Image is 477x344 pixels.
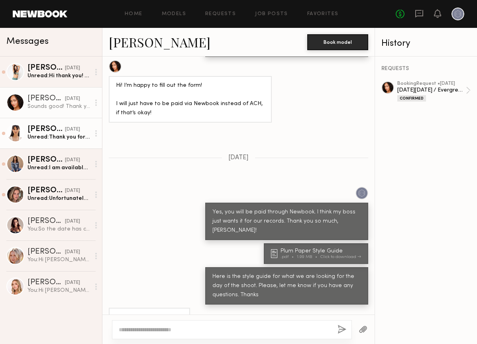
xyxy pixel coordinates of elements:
a: Home [125,12,143,17]
div: Confirmed [397,95,426,102]
div: Sounds good! Thank you! [27,103,90,110]
a: Job Posts [255,12,288,17]
a: Book model [307,38,368,45]
div: You: Hi [PERSON_NAME], I hope you’re doing well! My name is [PERSON_NAME], and I work with Plum P... [27,256,90,264]
span: Messages [6,37,49,46]
div: [PERSON_NAME] [27,279,65,287]
div: Unread: I am available on the 9th and I’d love to join you guys on this shoot! Plum Paper looks s... [27,164,90,172]
div: [PERSON_NAME] [27,125,65,133]
div: [PERSON_NAME] [27,95,65,103]
div: Unread: Thank you for letting me know. I look forward to working with you as well! [27,133,90,141]
div: Yes, you will be paid through Newbook. I think my boss just wants it for our records. Thank you s... [212,208,361,235]
div: [DATE] [65,218,80,225]
div: History [381,39,471,48]
div: Hi! I’m happy to fill out the form! I will just have to be paid via Newbook instead of ACH, if th... [116,81,265,118]
div: [DATE] [65,279,80,287]
div: booking Request • [DATE] [397,81,466,86]
a: Favorites [307,12,339,17]
div: [PERSON_NAME] [27,64,65,72]
div: 1.99 MB [297,255,320,259]
div: [PERSON_NAME] [27,187,65,195]
div: [DATE] [65,156,80,164]
div: [DATE] [65,64,80,72]
div: Unread: Unfortunately I am not available on the 9th , but will be happy to work with you later 🙏 [27,195,90,202]
div: [PERSON_NAME] [27,217,65,225]
div: Click to download [320,255,361,259]
div: You: Hi [PERSON_NAME], I hope you’re doing well! My name is [PERSON_NAME], and I work with Plum P... [27,287,90,294]
button: Book model [307,34,368,50]
a: Requests [205,12,236,17]
div: REQUESTS [381,66,471,72]
div: [PERSON_NAME] [27,248,65,256]
div: [PERSON_NAME] [27,156,65,164]
a: bookingRequest •[DATE][DATE][DATE] / Evergreen photoshootConfirmed [397,81,471,102]
div: [DATE] [65,126,80,133]
div: Unread: Hi thank you! I’m interested and available that day [27,72,90,80]
div: [DATE] [65,248,80,256]
div: Here is the style guide for what we are looking for the day of the shoot. Please, let me know if ... [212,272,361,300]
a: Models [162,12,186,17]
a: [PERSON_NAME] [109,33,210,51]
a: Plum Paper Style Guide.pdf1.99 MBClick to download [271,248,363,259]
div: [DATE] [65,95,80,103]
div: You: So the date has changed to [DATE]. We have another model working with us and would love to g... [27,225,90,233]
div: [DATE] [65,187,80,195]
div: [DATE][DATE] / Evergreen photoshoot [397,86,466,94]
div: .pdf [281,255,297,259]
div: Sounds good! Thank you! [116,313,183,322]
span: [DATE] [228,154,249,161]
div: Plum Paper Style Guide [281,248,363,254]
